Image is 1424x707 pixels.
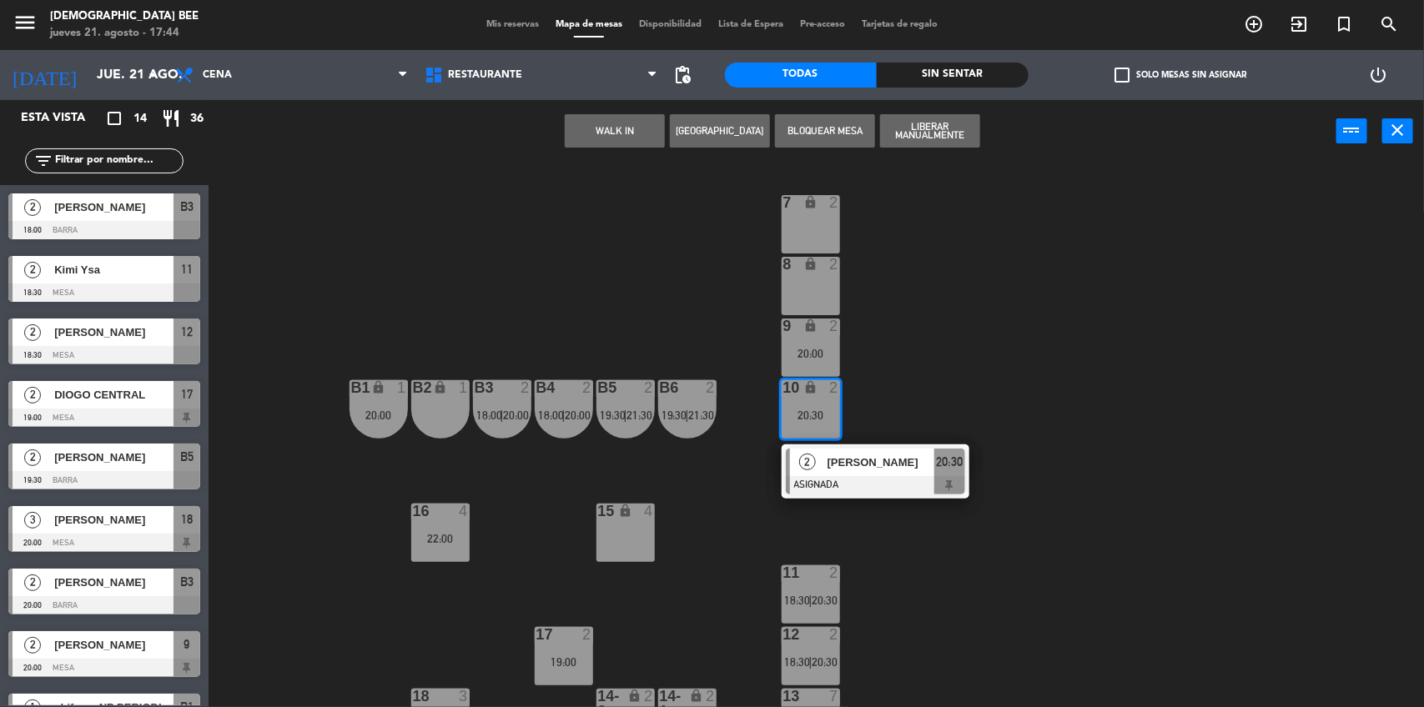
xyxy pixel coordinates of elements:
[880,114,980,148] button: Liberar Manualmente
[104,108,124,128] i: crop_square
[478,20,547,29] span: Mis reservas
[1368,65,1388,85] i: power_settings_new
[181,384,193,404] span: 17
[706,689,716,704] div: 2
[161,108,181,128] i: restaurant
[803,318,818,333] i: lock
[8,108,120,128] div: Esta vista
[783,689,784,704] div: 13
[644,504,654,519] div: 4
[1382,118,1413,143] button: close
[782,409,840,421] div: 20:30
[627,689,642,703] i: lock
[783,195,784,210] div: 7
[706,380,716,395] div: 2
[547,20,631,29] span: Mapa de mesas
[1379,14,1399,34] i: search
[24,262,41,278] span: 2
[598,380,599,395] div: B5
[803,380,818,394] i: lock
[181,322,193,342] span: 12
[181,509,193,529] span: 18
[877,63,1029,88] div: Sin sentar
[50,8,199,25] div: [DEMOGRAPHIC_DATA] Bee
[644,689,654,704] div: 2
[350,409,408,421] div: 20:00
[180,197,194,217] span: B3
[54,386,174,404] span: DIOGO CENTRAL
[689,689,703,703] i: lock
[812,594,838,607] span: 20:30
[829,195,839,210] div: 2
[24,637,41,654] span: 2
[203,69,232,81] span: Cena
[536,627,537,642] div: 17
[54,574,174,591] span: [PERSON_NAME]
[54,261,174,278] span: Kimi Ysa
[13,10,38,41] button: menu
[785,594,811,607] span: 18:30
[180,572,194,592] span: B3
[54,198,174,216] span: [PERSON_NAME]
[1334,14,1354,34] i: turned_in_not
[24,449,41,466] span: 2
[783,380,784,395] div: 10
[644,380,654,395] div: 2
[710,20,792,29] span: Lista de Espera
[809,594,813,607] span: |
[853,20,946,29] span: Tarjetas de regalo
[536,380,537,395] div: B4
[783,565,784,580] div: 11
[686,409,689,422] span: |
[371,380,385,394] i: lock
[24,324,41,341] span: 2
[180,447,194,467] span: B5
[725,63,877,88] div: Todas
[1115,68,1246,83] label: Solo mesas sin asignar
[600,409,626,422] span: 19:30
[184,634,190,654] span: 9
[54,636,174,654] span: [PERSON_NAME]
[413,504,414,519] div: 16
[50,25,199,42] div: jueves 21. agosto - 17:44
[538,409,564,422] span: 18:00
[24,199,41,216] span: 2
[411,533,470,544] div: 22:00
[783,318,784,333] div: 9
[24,574,41,591] span: 2
[673,65,693,85] span: pending_actions
[351,380,352,395] div: B1
[397,380,407,395] div: 1
[783,627,784,642] div: 12
[618,504,632,518] i: lock
[662,409,687,422] span: 19:30
[785,655,811,669] span: 18:30
[459,504,469,519] div: 4
[53,152,183,170] input: Filtrar por nombre...
[459,380,469,395] div: 1
[782,348,840,359] div: 20:00
[501,409,504,422] span: |
[413,689,414,704] div: 18
[33,151,53,171] i: filter_list
[475,380,476,395] div: B3
[1244,14,1264,34] i: add_circle_outline
[631,20,710,29] span: Disponibilidad
[803,195,818,209] i: lock
[133,109,147,128] span: 14
[565,114,665,148] button: WALK IN
[24,512,41,529] span: 3
[1115,68,1130,83] span: check_box_outline_blank
[799,454,816,470] span: 2
[1342,120,1362,140] i: power_input
[459,689,469,704] div: 3
[792,20,853,29] span: Pre-acceso
[598,504,599,519] div: 15
[24,387,41,404] span: 2
[54,511,174,529] span: [PERSON_NAME]
[143,65,163,85] i: arrow_drop_down
[775,114,875,148] button: Bloquear Mesa
[803,257,818,271] i: lock
[582,627,592,642] div: 2
[562,409,566,422] span: |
